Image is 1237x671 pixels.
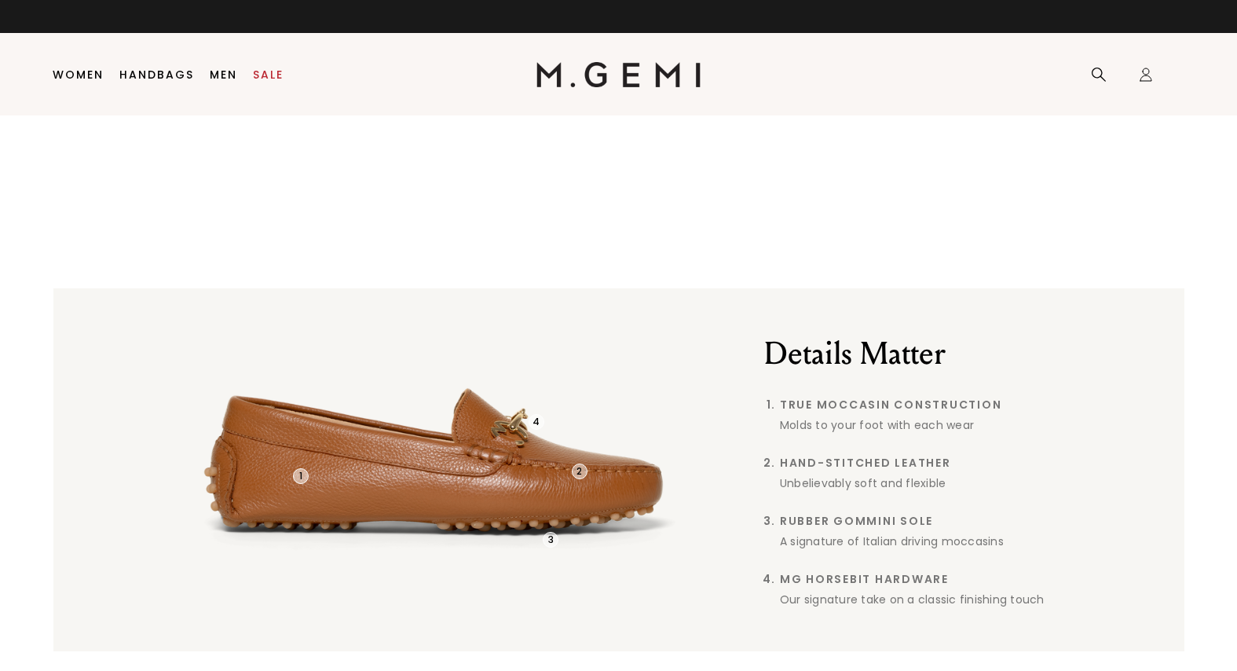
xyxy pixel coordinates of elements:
div: Unbelievably soft and flexible [780,475,1080,491]
div: 4 [529,414,544,430]
img: M.Gemi [536,62,701,87]
h2: Details Matter [764,335,1080,372]
span: Hand-Stitched Leather [780,456,1080,469]
div: Our signature take on a classic finishing touch [780,592,1080,607]
span: MG Horsebit Hardware [780,573,1080,585]
a: Women [53,68,104,81]
a: Men [210,68,237,81]
div: 2 [572,464,587,479]
div: Molds to your foot with each wear [780,417,1080,433]
span: True Moccasin Construction [780,398,1080,411]
div: 1 [293,468,309,484]
a: Handbags [119,68,194,81]
a: Sale [253,68,284,81]
span: Rubber Gommini Sole [780,515,1080,527]
div: A signature of Italian driving moccasins [780,533,1080,549]
div: 3 [543,532,558,548]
